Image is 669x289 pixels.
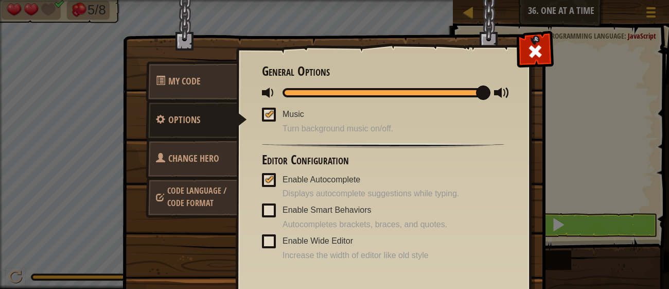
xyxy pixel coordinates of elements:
span: Enable Wide Editor [283,236,353,245]
span: Music [283,110,304,118]
span: Configure settings [168,113,200,126]
span: Quick Code Actions [168,75,201,88]
img: hr.png [262,143,504,148]
span: Enable Autocomplete [283,175,360,184]
span: Choose hero, language [167,185,226,209]
a: Options [146,100,247,140]
span: Increase the width of editor like old style [283,250,504,262]
span: Autocompletes brackets, braces, and quotes. [283,219,504,231]
a: My Code [146,61,237,101]
h3: General Options [262,64,504,78]
h3: Editor Configuration [262,153,504,167]
span: Turn background music on/off. [283,123,504,135]
span: Enable Smart Behaviors [283,206,372,214]
span: Displays autocomplete suggestions while typing. [283,188,504,200]
span: Choose hero, language [168,152,219,165]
